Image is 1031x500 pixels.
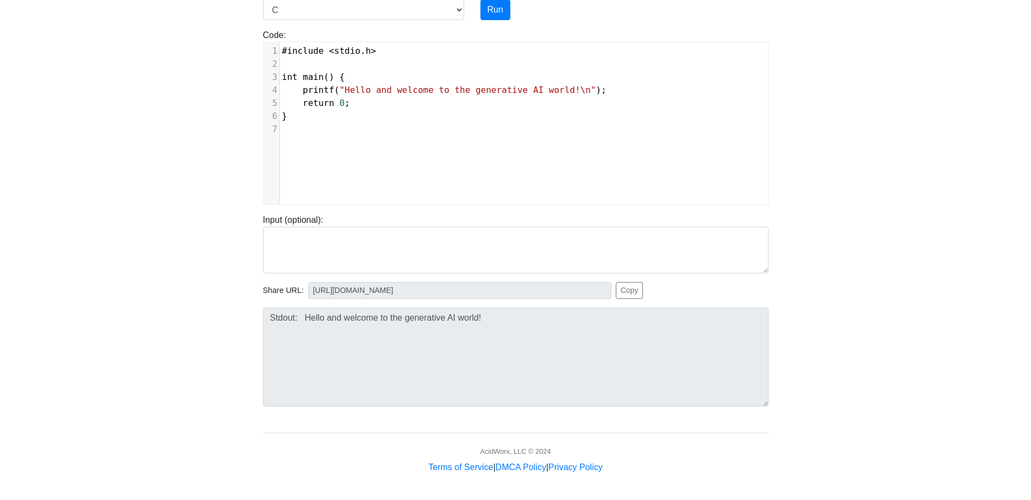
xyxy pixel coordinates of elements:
[264,58,279,71] div: 2
[339,85,596,95] span: "Hello and welcome to the generative AI world!\n"
[548,462,603,472] a: Privacy Policy
[303,98,334,108] span: return
[428,461,602,474] div: | |
[366,46,371,56] span: h
[264,71,279,84] div: 3
[255,214,777,273] div: Input (optional):
[282,46,377,56] span: .
[329,46,334,56] span: <
[339,98,345,108] span: 0
[282,98,350,108] span: ;
[496,462,546,472] a: DMCA Policy
[480,446,551,457] div: AcidWorx, LLC © 2024
[263,285,304,297] span: Share URL:
[616,282,643,299] button: Copy
[264,45,279,58] div: 1
[282,111,288,121] span: }
[428,462,493,472] a: Terms of Service
[282,72,298,82] span: int
[303,85,334,95] span: printf
[255,29,777,205] div: Code:
[282,72,345,82] span: () {
[264,97,279,110] div: 5
[264,84,279,97] div: 4
[264,110,279,123] div: 6
[371,46,376,56] span: >
[264,123,279,136] div: 7
[308,282,611,299] input: No share available yet
[303,72,324,82] span: main
[282,85,607,95] span: ( );
[282,46,324,56] span: #include
[334,46,360,56] span: stdio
